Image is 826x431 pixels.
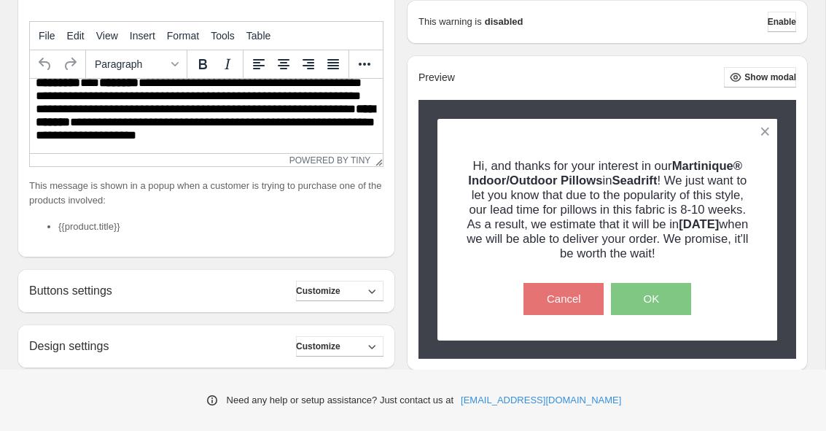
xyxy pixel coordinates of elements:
span: View [96,30,118,42]
button: Align left [246,52,271,77]
h2: Buttons settings [29,284,112,298]
strong: [DATE] [679,217,719,231]
p: This warning is [418,15,482,29]
h2: Preview [418,71,455,84]
span: Hi, and thanks for your interest in our [473,159,672,173]
span: Edit [67,30,85,42]
span: Customize [296,341,340,352]
span: Paragraph [95,58,166,70]
a: Powered by Tiny [289,155,371,166]
button: Customize [296,281,383,301]
span: Seadrift [612,174,657,187]
span: Format [167,30,199,42]
a: [EMAIL_ADDRESS][DOMAIN_NAME] [461,393,621,408]
span: Insert [130,30,155,42]
span: ! We just want to let you know that due to the popularity of this style, our lead time for pillow... [467,174,747,231]
span: Martinique® Indoor/Outdoor Pillows [468,159,742,187]
span: Customize [296,285,340,297]
button: Align center [271,52,296,77]
div: Resize [370,154,383,166]
li: {{product.title}} [58,220,383,234]
button: Bold [190,52,215,77]
span: in [602,174,612,187]
span: when we will be able to deliver your order. We promise, it'll be worth the wait! [467,217,748,260]
span: Enable [768,16,796,28]
button: Cancel [523,283,604,315]
button: OK [611,283,691,315]
iframe: Rich Text Area [30,79,383,153]
button: Undo [33,52,58,77]
button: Formats [89,52,184,77]
p: This message is shown in a popup when a customer is trying to purchase one of the products involved: [29,179,383,208]
button: Show modal [724,67,796,88]
button: Redo [58,52,82,77]
button: Enable [768,12,796,32]
span: Tools [211,30,235,42]
button: Italic [215,52,240,77]
span: Show modal [744,71,796,83]
strong: disabled [485,15,523,29]
button: Align right [296,52,321,77]
span: Table [246,30,270,42]
button: Justify [321,52,346,77]
h2: Design settings [29,339,109,353]
span: File [39,30,55,42]
button: More... [352,52,377,77]
button: Customize [296,336,383,357]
